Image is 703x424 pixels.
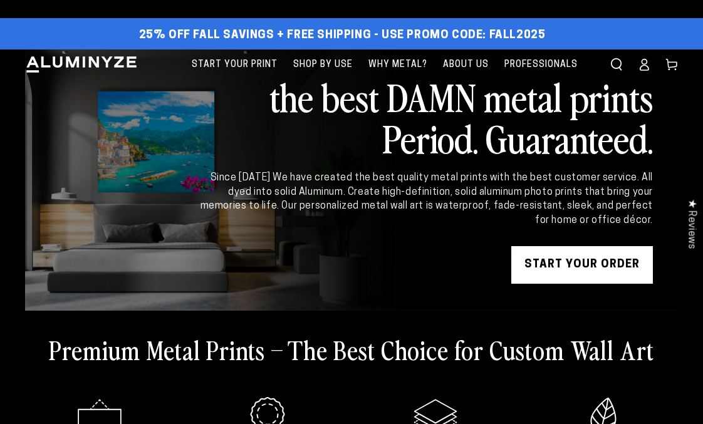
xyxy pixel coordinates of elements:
a: About Us [437,49,495,80]
div: Click to open Judge.me floating reviews tab [679,189,703,259]
span: 25% off FALL Savings + Free Shipping - Use Promo Code: FALL2025 [139,29,546,43]
span: Start Your Print [192,57,278,73]
span: About Us [443,57,489,73]
a: START YOUR Order [511,246,653,284]
img: Aluminyze [25,55,138,74]
a: Why Metal? [362,49,434,80]
h2: the best DAMN metal prints Period. Guaranteed. [198,76,653,158]
a: Start Your Print [185,49,284,80]
a: Shop By Use [287,49,359,80]
span: Why Metal? [368,57,427,73]
div: Since [DATE] We have created the best quality metal prints with the best customer service. All dy... [198,171,653,227]
span: Shop By Use [293,57,353,73]
h2: Premium Metal Prints – The Best Choice for Custom Wall Art [49,333,654,366]
summary: Search our site [603,51,630,78]
span: Professionals [504,57,578,73]
a: Professionals [498,49,584,80]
